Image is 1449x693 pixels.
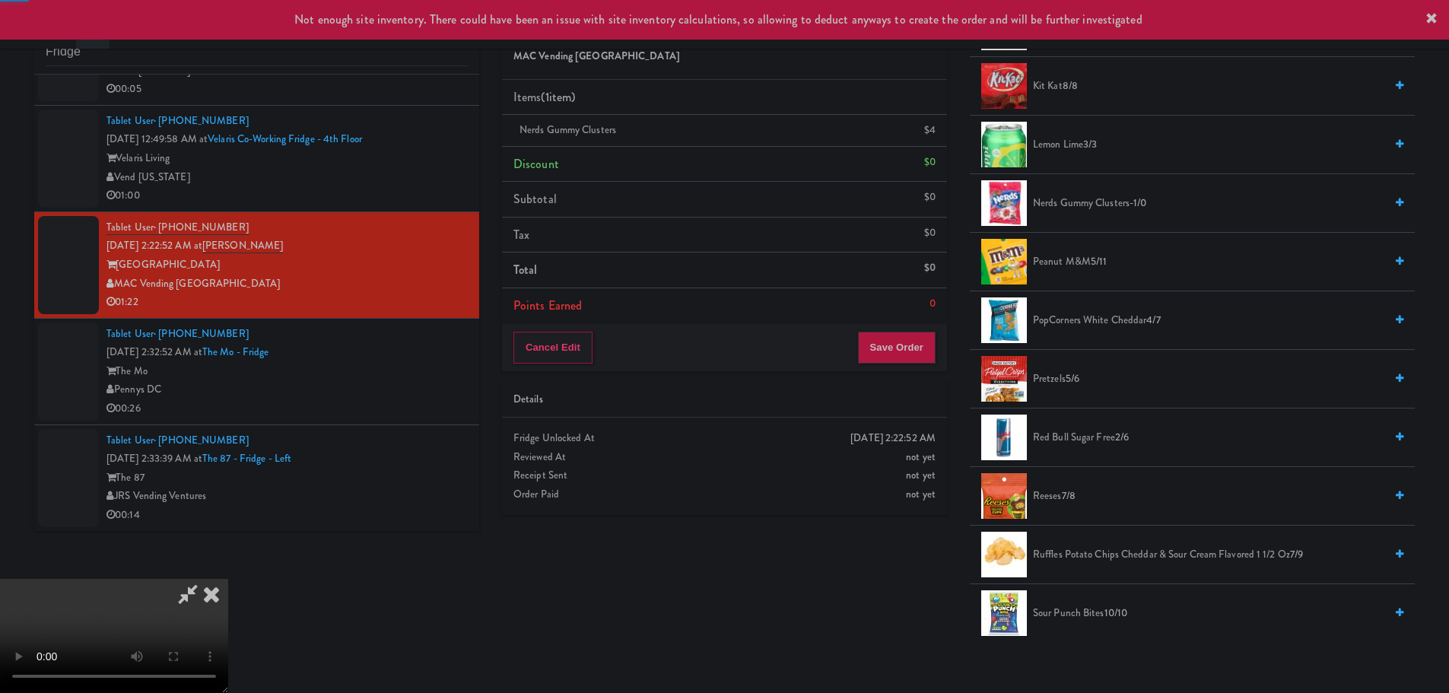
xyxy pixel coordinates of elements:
[1091,254,1107,269] span: 5/11
[1033,77,1384,96] span: Kit Kat
[1027,194,1403,213] div: Nerds Gummy Clusters-1/0
[1027,311,1403,330] div: PopCorners White Cheddar4/7
[850,429,936,448] div: [DATE] 2:22:52 AM
[906,487,936,501] span: not yet
[929,294,936,313] div: 0
[513,485,936,504] div: Order Paid
[34,212,479,319] li: Tablet User· [PHONE_NUMBER][DATE] 2:22:52 AM at[PERSON_NAME][GEOGRAPHIC_DATA]MAC Vending [GEOGRAP...
[513,297,582,314] span: Points Earned
[513,429,936,448] div: Fridge Unlocked At
[106,506,468,525] div: 00:14
[106,293,468,312] div: 01:22
[924,188,936,207] div: $0
[924,259,936,278] div: $0
[106,186,468,205] div: 01:00
[34,319,479,425] li: Tablet User· [PHONE_NUMBER][DATE] 2:32:52 AM atThe Mo - FridgeThe MoPennys DC00:26
[1033,487,1384,506] span: Reeses
[924,153,936,172] div: $0
[106,487,468,506] div: JRS Vending Ventures
[1033,253,1384,272] span: Peanut M&M
[1027,545,1403,564] div: Ruffles Potato Chips Cheddar & Sour Cream Flavored 1 1/2 Oz7/9
[1104,606,1128,620] span: 10/10
[106,345,202,359] span: [DATE] 2:32:52 AM at
[513,88,575,106] span: Items
[906,468,936,482] span: not yet
[1146,313,1160,327] span: 4/7
[34,106,479,212] li: Tablet User· [PHONE_NUMBER][DATE] 12:49:58 AM atVelaris Co-Working Fridge - 4th FloorVelaris Livi...
[906,450,936,464] span: not yet
[513,226,529,243] span: Tax
[106,469,468,488] div: The 87
[1027,487,1403,506] div: Reeses7/8
[1027,253,1403,272] div: Peanut M&M5/11
[1063,78,1078,93] span: 8/8
[106,451,202,466] span: [DATE] 2:33:39 AM at
[1027,370,1403,389] div: Pretzels5/6
[924,224,936,243] div: $0
[46,38,468,66] input: Search vision orders
[1027,77,1403,96] div: Kit Kat8/8
[513,261,538,278] span: Total
[154,433,249,447] span: · [PHONE_NUMBER]
[1062,488,1076,503] span: 7/8
[106,275,468,294] div: MAC Vending [GEOGRAPHIC_DATA]
[106,80,468,99] div: 00:05
[1130,196,1146,210] span: -1/0
[1027,428,1403,447] div: Red Bull Sugar Free2/6
[106,380,468,399] div: Pennys DC
[1027,604,1403,623] div: Sour Punch Bites10/10
[513,390,936,409] div: Details
[154,326,249,341] span: · [PHONE_NUMBER]
[208,132,362,146] a: Velaris Co-Working Fridge - 4th Floor
[513,51,936,62] h5: MAC Vending [GEOGRAPHIC_DATA]
[106,132,208,146] span: [DATE] 12:49:58 AM at
[106,326,249,341] a: Tablet User· [PHONE_NUMBER]
[1033,370,1384,389] span: Pretzels
[106,113,249,128] a: Tablet User· [PHONE_NUMBER]
[520,122,616,137] span: Nerds Gummy Clusters
[549,88,571,106] ng-pluralize: item
[924,121,936,140] div: $4
[34,425,479,531] li: Tablet User· [PHONE_NUMBER][DATE] 2:33:39 AM atThe 87 - Fridge - LeftThe 87JRS Vending Ventures00:14
[106,168,468,187] div: Vend [US_STATE]
[202,451,291,466] a: The 87 - Fridge - Left
[1066,371,1079,386] span: 5/6
[1033,604,1384,623] span: Sour Punch Bites
[202,345,269,359] a: The Mo - Fridge
[106,256,468,275] div: [GEOGRAPHIC_DATA]
[106,220,249,235] a: Tablet User· [PHONE_NUMBER]
[154,113,249,128] span: · [PHONE_NUMBER]
[294,11,1142,28] span: Not enough site inventory. There could have been an issue with site inventory calculations, so al...
[513,190,557,208] span: Subtotal
[513,155,559,173] span: Discount
[1033,135,1384,154] span: Lemon Lime
[1027,135,1403,154] div: Lemon Lime3/3
[1033,194,1384,213] span: Nerds Gummy Clusters
[1083,137,1097,151] span: 3/3
[106,362,468,381] div: The Mo
[1033,545,1384,564] span: Ruffles Potato Chips Cheddar & Sour Cream Flavored 1 1/2 Oz
[1115,430,1129,444] span: 2/6
[858,332,936,364] button: Save Order
[202,238,283,253] a: [PERSON_NAME]
[106,149,468,168] div: Velaris Living
[106,433,249,447] a: Tablet User· [PHONE_NUMBER]
[1033,311,1384,330] span: PopCorners White Cheddar
[541,88,575,106] span: (1 )
[513,466,936,485] div: Receipt Sent
[513,332,593,364] button: Cancel Edit
[154,220,249,234] span: · [PHONE_NUMBER]
[106,238,202,253] span: [DATE] 2:22:52 AM at
[1033,428,1384,447] span: Red Bull Sugar Free
[1290,547,1303,561] span: 7/9
[513,448,936,467] div: Reviewed At
[106,399,468,418] div: 00:26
